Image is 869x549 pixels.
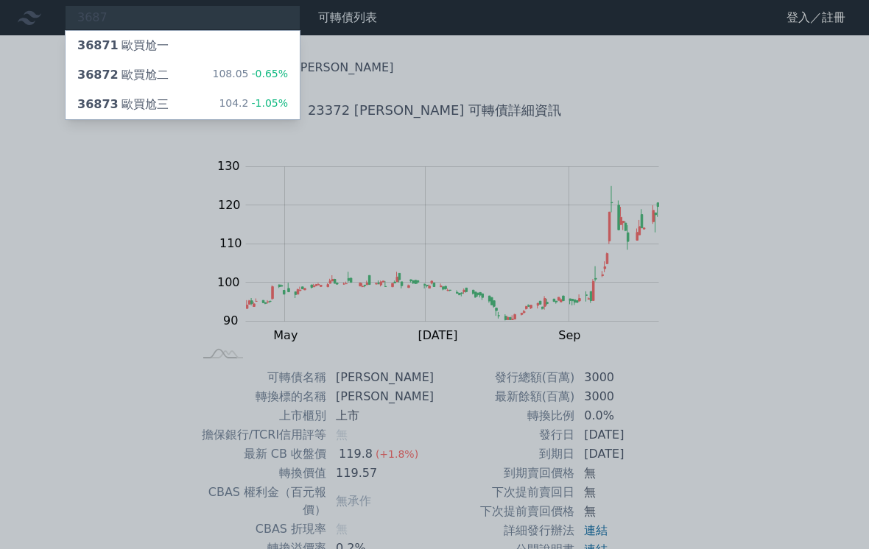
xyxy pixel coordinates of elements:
[77,66,169,84] div: 歐買尬二
[66,90,300,119] a: 36873歐買尬三 104.2-1.05%
[219,96,288,113] div: 104.2
[248,68,288,79] span: -0.65%
[77,38,119,52] span: 36871
[248,97,288,109] span: -1.05%
[77,68,119,82] span: 36872
[77,37,169,54] div: 歐買尬一
[66,31,300,60] a: 36871歐買尬一
[212,66,288,84] div: 108.05
[77,97,119,111] span: 36873
[66,60,300,90] a: 36872歐買尬二 108.05-0.65%
[77,96,169,113] div: 歐買尬三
